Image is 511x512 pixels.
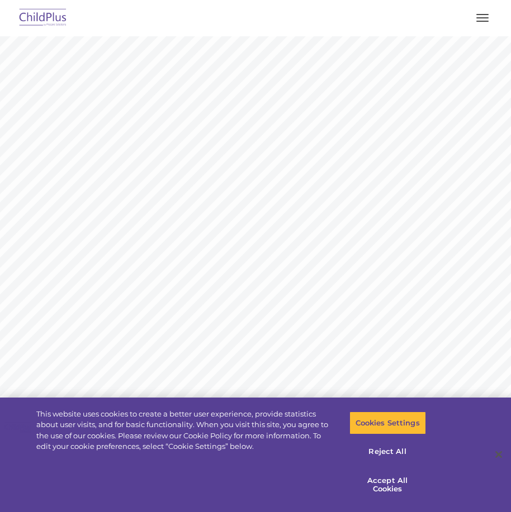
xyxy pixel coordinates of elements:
[349,440,426,463] button: Reject All
[349,469,426,501] button: Accept All Cookies
[349,411,426,435] button: Cookies Settings
[486,442,511,467] button: Close
[36,409,334,452] div: This website uses cookies to create a better user experience, provide statistics about user visit...
[17,5,69,31] img: ChildPlus by Procare Solutions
